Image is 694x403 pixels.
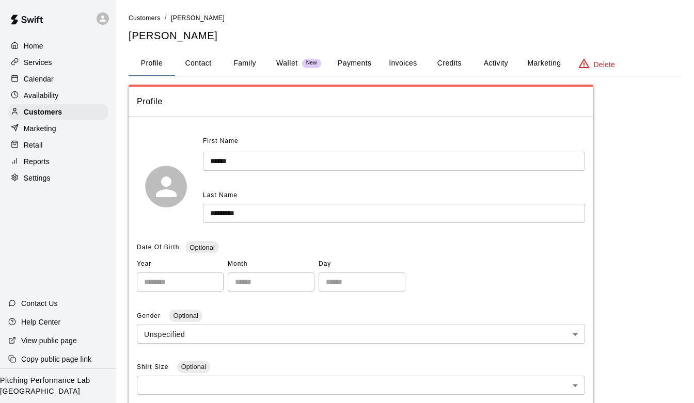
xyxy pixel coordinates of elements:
button: Contact [175,51,222,76]
a: Customers [129,13,161,22]
p: Marketing [24,123,56,134]
span: Optional [185,244,218,251]
a: Customers [8,104,108,120]
p: Retail [24,140,43,150]
span: Customers [129,14,161,22]
button: Payments [329,51,380,76]
div: Unspecified [137,325,585,344]
span: Month [228,256,314,272]
button: Invoices [380,51,426,76]
p: Reports [24,156,50,167]
span: [PERSON_NAME] [171,14,225,22]
a: Calendar [8,71,108,87]
a: Retail [8,137,108,153]
span: Year [137,256,224,272]
p: Wallet [276,58,298,69]
p: Services [24,57,52,68]
a: Availability [8,88,108,103]
p: Delete [594,59,615,70]
h5: [PERSON_NAME] [129,29,682,43]
p: View public page [21,335,77,346]
span: Last Name [203,191,238,199]
a: Marketing [8,121,108,136]
span: Gender [137,312,163,319]
button: Profile [129,51,175,76]
p: Home [24,41,43,51]
a: Settings [8,170,108,186]
span: Date Of Birth [137,244,179,251]
span: Shirt Size [137,363,171,370]
p: Customers [24,107,62,117]
span: Day [319,256,405,272]
span: First Name [203,133,239,150]
a: Services [8,55,108,70]
p: Availability [24,90,59,101]
p: Calendar [24,74,54,84]
span: New [302,60,321,67]
p: Settings [24,173,51,183]
p: Contact Us [21,298,58,309]
nav: breadcrumb [129,12,682,24]
span: Optional [177,363,210,370]
p: Copy public page link [21,354,91,364]
a: Home [8,38,108,54]
button: Family [222,51,268,76]
span: Profile [137,95,585,108]
button: Credits [426,51,472,76]
li: / [165,12,167,23]
div: basic tabs example [129,51,682,76]
p: Help Center [21,317,60,327]
span: Optional [169,312,202,319]
button: Marketing [519,51,569,76]
a: Reports [8,154,108,169]
button: Activity [472,51,519,76]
